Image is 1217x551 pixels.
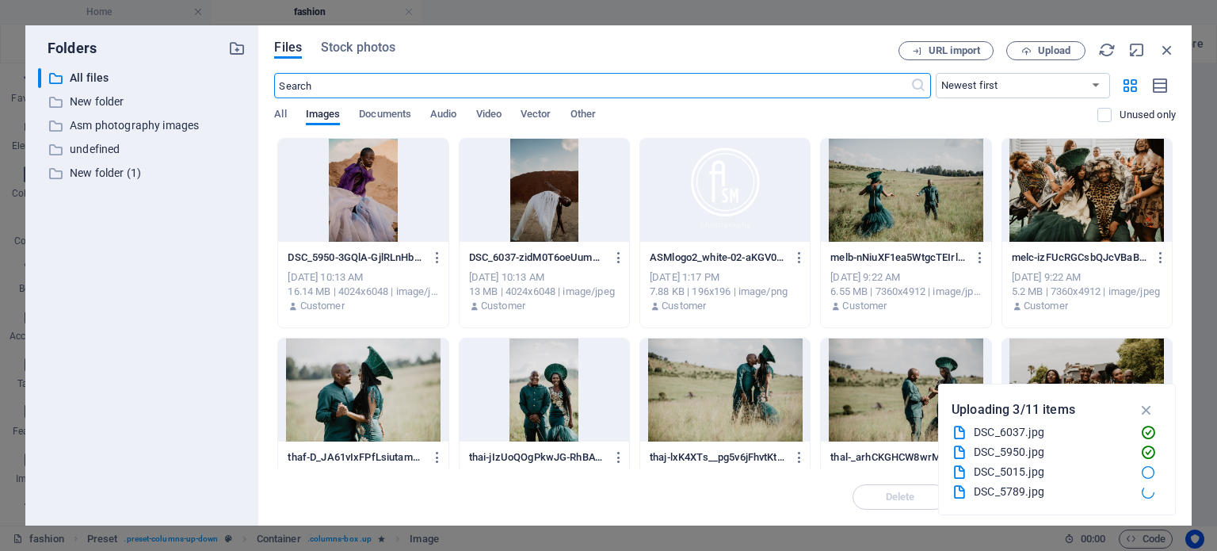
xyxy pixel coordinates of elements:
[1158,41,1176,59] i: Close
[469,270,620,285] div: [DATE] 10:13 AM
[70,164,217,182] p: New folder (1)
[830,251,967,265] p: melb-nNiuXF1ea5WtgcTEIrl8gw.jpg
[228,40,246,57] i: Create new folder
[288,450,424,465] p: thaf-D_JA61vIxFPfLsiutamPJA.jpg
[650,270,800,285] div: [DATE] 1:17 PM
[1012,270,1162,285] div: [DATE] 9:22 AM
[662,299,706,313] p: Customer
[830,270,981,285] div: [DATE] 9:22 AM
[481,299,525,313] p: Customer
[1128,41,1146,59] i: Minimize
[359,105,411,127] span: Documents
[1120,108,1176,122] p: Displays only files that are not in use on the website. Files added during this session can still...
[288,285,438,299] div: 16.14 MB | 4024x6048 | image/jpeg
[274,105,286,127] span: All
[974,463,1129,481] div: DSC_5015.jpg
[952,400,1075,420] p: Uploading 3/11 items
[1012,251,1148,265] p: melc-izFUcRGCsbQJcVBaBJpvug.jpg
[830,285,981,299] div: 6.55 MB | 7360x4912 | image/jpeg
[38,68,41,88] div: ​
[1012,285,1162,299] div: 5.2 MB | 7360x4912 | image/jpeg
[974,483,1129,501] div: DSC_5789.jpg
[521,105,551,127] span: Vector
[974,423,1127,442] div: DSC_6037.jpg
[38,38,97,59] p: Folders
[842,299,887,313] p: Customer
[469,450,605,465] p: thai-jIzUoQOgPkwJG-RhBAYZEw.jpg
[929,46,980,55] span: URL import
[300,299,345,313] p: Customer
[70,117,217,135] p: Asm photography images
[274,38,302,57] span: Files
[70,69,217,87] p: All files
[70,140,217,159] p: undefined
[476,105,502,127] span: Video
[570,105,596,127] span: Other
[974,443,1127,461] div: DSC_5950.jpg
[469,251,605,265] p: DSC_6037-zidM0T6oeUumhGV_eIiqhQ.jpg
[38,92,246,112] div: New folder
[430,105,456,127] span: Audio
[321,38,395,57] span: Stock photos
[650,450,786,465] p: thaj-lxK4XTs__pg5v6jFhvtKtQ.jpg
[1006,41,1085,60] button: Upload
[38,140,246,159] div: undefined
[469,285,620,299] div: 13 MB | 4024x6048 | image/jpeg
[288,251,424,265] p: DSC_5950-3GQlA-GjlRLnHb10B6U83w.jpg
[288,270,438,285] div: [DATE] 10:13 AM
[1098,41,1116,59] i: Reload
[70,93,217,111] p: New folder
[1024,299,1068,313] p: Customer
[650,251,786,265] p: ASMlogo2_white-02-aKGV0L4UbM4eFEZDQvDDvQ-cV-X2_2jVszUJqtPXwWsnA.png
[38,163,246,183] div: New folder (1)
[306,105,341,127] span: Images
[274,73,910,98] input: Search
[898,41,994,60] button: URL import
[650,285,800,299] div: 7.88 KB | 196x196 | image/png
[1038,46,1070,55] span: Upload
[38,116,246,136] div: Asm photography images
[830,450,967,465] p: thal-_arhCKGHCW8wrMa0MdSXdA.jpg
